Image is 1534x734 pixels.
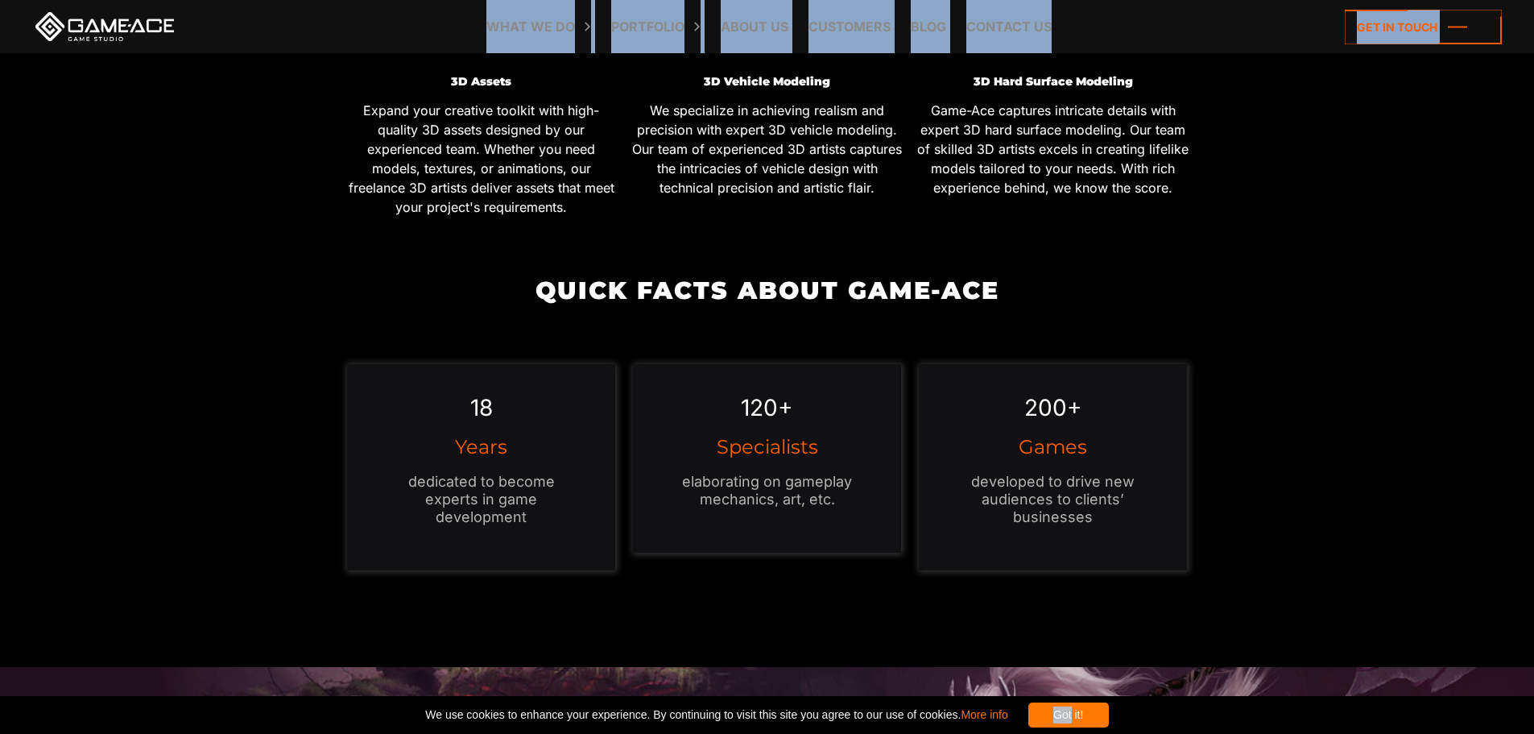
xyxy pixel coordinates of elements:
[916,76,1190,88] h3: 3D Hard Surface Modeling
[1345,10,1502,44] a: Get in touch
[951,473,1155,526] p: developed to drive new audiences to clients’ businesses
[631,76,904,88] h3: 3D Vehicle Modeling
[665,437,869,457] h3: Specialists
[951,437,1155,457] h3: Games
[345,101,618,217] p: Expand your creative toolkit with high-quality 3D assets designed by our experienced team. Whethe...
[631,101,904,197] p: We specialize in achieving realism and precision with expert 3D vehicle modeling. Our team of exp...
[470,394,493,421] em: 18
[741,394,793,421] em: 120+
[1028,703,1109,728] div: Got it!
[338,277,1196,304] h2: Quick Facts about Game-Ace
[1024,394,1082,421] em: 200+
[665,473,869,508] p: elaborating on gameplay mechanics, art, etc.
[916,101,1190,197] p: Game-Ace captures intricate details with expert 3D hard surface modeling. Our team of skilled 3D ...
[425,703,1007,728] span: We use cookies to enhance your experience. By continuing to visit this site you agree to our use ...
[379,473,583,526] p: dedicated to become experts in game development
[961,708,1007,721] a: More info
[345,76,618,88] h3: 3D Assets
[379,437,583,457] h3: Years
